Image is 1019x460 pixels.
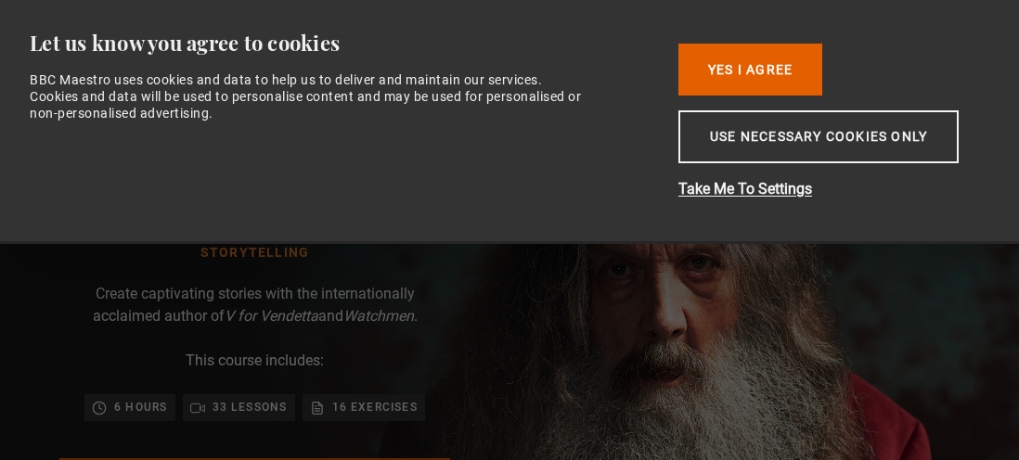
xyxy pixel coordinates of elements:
div: Let us know you agree to cookies [30,30,650,57]
button: Yes I Agree [678,44,822,96]
p: Create captivating stories with the internationally acclaimed author of and . [70,283,441,327]
div: BBC Maestro uses cookies and data to help us to deliver and maintain our services. Cookies and da... [30,71,587,122]
button: Take Me To Settings [678,178,975,200]
i: V for Vendetta [225,307,318,325]
button: Use necessary cookies only [678,110,959,163]
i: Watchmen [343,307,414,325]
p: This course includes: [186,350,324,372]
h1: Storytelling [89,246,420,261]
